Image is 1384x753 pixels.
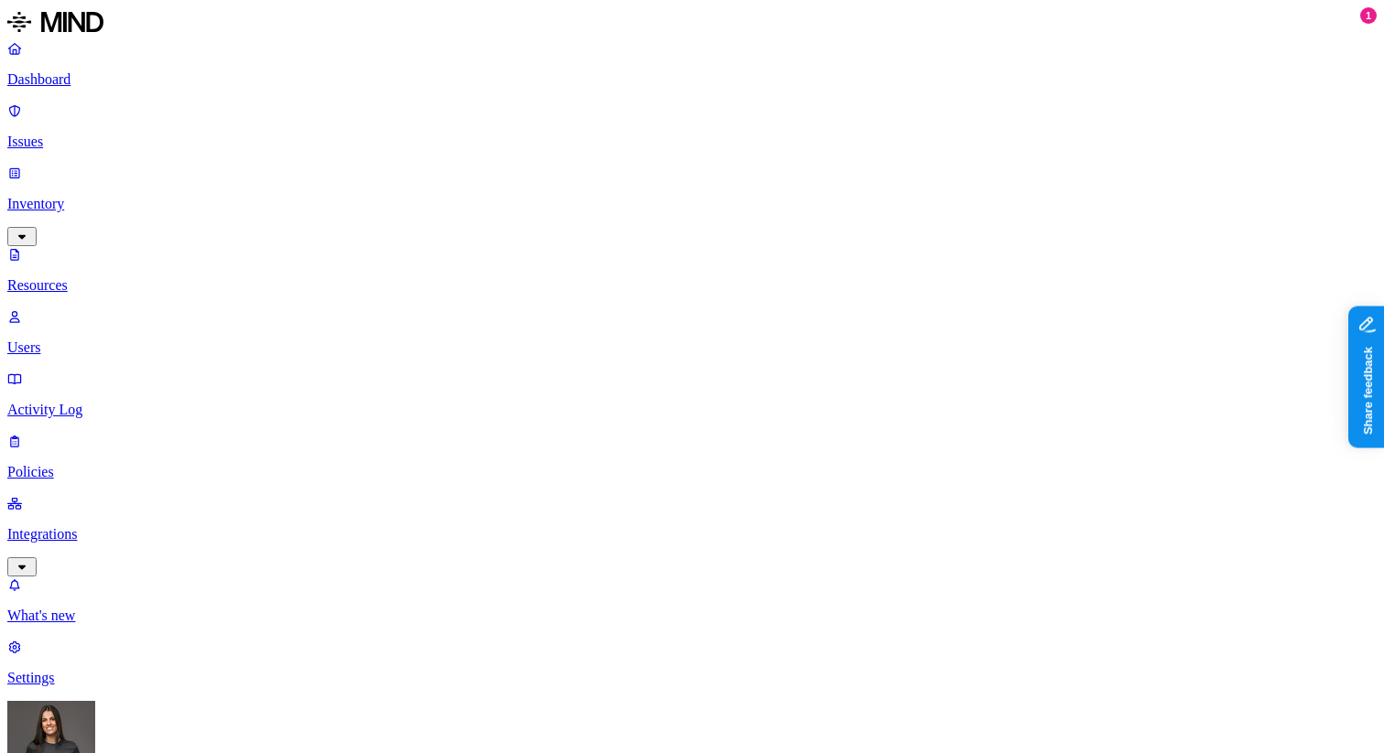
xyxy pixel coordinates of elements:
p: Inventory [7,196,1377,212]
p: Integrations [7,526,1377,543]
p: Issues [7,134,1377,150]
img: MIND [7,7,103,37]
p: Settings [7,670,1377,686]
p: Policies [7,464,1377,480]
a: MIND [7,7,1377,40]
a: Settings [7,639,1377,686]
a: Users [7,308,1377,356]
p: Activity Log [7,402,1377,418]
a: Dashboard [7,40,1377,88]
a: Policies [7,433,1377,480]
a: Integrations [7,495,1377,574]
a: What's new [7,576,1377,624]
p: What's new [7,608,1377,624]
a: Activity Log [7,371,1377,418]
p: Dashboard [7,71,1377,88]
p: Users [7,339,1377,356]
p: Resources [7,277,1377,294]
a: Resources [7,246,1377,294]
div: 1 [1360,7,1377,24]
a: Issues [7,102,1377,150]
a: Inventory [7,165,1377,243]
